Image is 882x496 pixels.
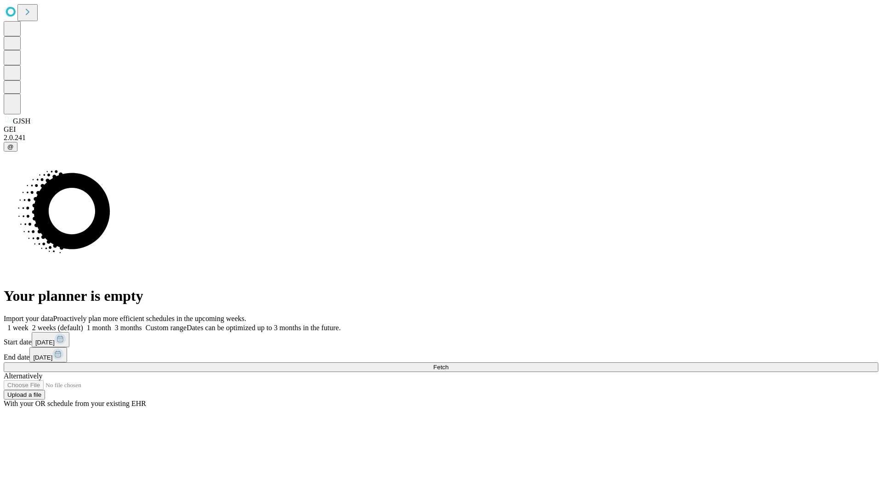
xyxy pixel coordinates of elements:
button: [DATE] [29,347,67,362]
span: 3 months [115,324,142,332]
button: Fetch [4,362,878,372]
div: 2.0.241 [4,134,878,142]
button: [DATE] [32,332,69,347]
span: Custom range [146,324,187,332]
button: @ [4,142,17,152]
div: GEI [4,125,878,134]
span: Dates can be optimized up to 3 months in the future. [187,324,340,332]
h1: Your planner is empty [4,287,878,304]
span: @ [7,143,14,150]
span: 1 month [87,324,111,332]
span: With your OR schedule from your existing EHR [4,400,146,407]
span: 1 week [7,324,28,332]
div: Start date [4,332,878,347]
span: GJSH [13,117,30,125]
span: Fetch [433,364,448,371]
button: Upload a file [4,390,45,400]
span: Import your data [4,315,53,322]
span: [DATE] [35,339,55,346]
span: [DATE] [33,354,52,361]
span: Alternatively [4,372,42,380]
span: 2 weeks (default) [32,324,83,332]
div: End date [4,347,878,362]
span: Proactively plan more efficient schedules in the upcoming weeks. [53,315,246,322]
